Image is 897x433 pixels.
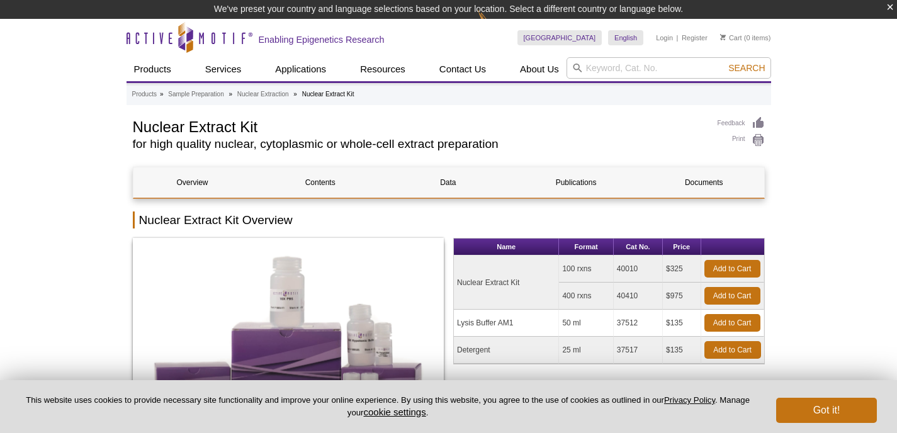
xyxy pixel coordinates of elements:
a: Publications [517,167,635,198]
li: » [160,91,164,98]
a: Resources [353,57,413,81]
button: Search [725,62,769,74]
th: Name [454,239,559,256]
li: » [293,91,297,98]
a: Contact Us [432,57,494,81]
li: (0 items) [720,30,771,45]
li: » [228,91,232,98]
h2: for high quality nuclear, cytoplasmic or whole-cell extract preparation [133,138,705,150]
a: Feedback [718,116,765,130]
li: | [677,30,679,45]
th: Price [663,239,701,256]
a: Sample Preparation [168,89,223,100]
a: Privacy Policy [664,395,715,405]
img: Your Cart [720,34,726,40]
a: Nuclear Extraction [237,89,289,100]
td: 25 ml [559,337,613,364]
a: Products [127,57,179,81]
th: Cat No. [614,239,663,256]
a: Services [198,57,249,81]
a: [GEOGRAPHIC_DATA] [517,30,602,45]
img: Change Here [478,9,511,39]
td: Lysis Buffer AM1 [454,310,559,337]
a: About Us [512,57,567,81]
td: 50 ml [559,310,613,337]
a: Products [132,89,157,100]
a: Add to Cart [704,260,760,278]
td: 37512 [614,310,663,337]
td: 37517 [614,337,663,364]
a: Documents [645,167,763,198]
li: Nuclear Extract Kit [302,91,354,98]
td: $135 [663,337,701,364]
a: Contents [261,167,380,198]
a: Print [718,133,765,147]
td: 40410 [614,283,663,310]
a: Add to Cart [704,314,760,332]
a: Login [656,33,673,42]
input: Keyword, Cat. No. [567,57,771,79]
a: Add to Cart [704,287,760,305]
td: $135 [663,310,701,337]
a: Applications [268,57,334,81]
a: English [608,30,643,45]
td: $325 [663,256,701,283]
h1: Nuclear Extract Kit [133,116,705,135]
td: 400 rxns [559,283,613,310]
span: Search [728,63,765,73]
a: Overview [133,167,252,198]
td: 40010 [614,256,663,283]
td: Detergent [454,337,559,364]
td: $975 [663,283,701,310]
td: Nuclear Extract Kit [454,256,559,310]
a: Cart [720,33,742,42]
a: Add to Cart [704,341,761,359]
button: cookie settings [363,407,426,417]
a: Register [682,33,708,42]
a: Data [389,167,507,198]
td: 100 rxns [559,256,613,283]
h2: Nuclear Extract Kit Overview [133,211,765,228]
button: Got it! [776,398,877,423]
h2: Enabling Epigenetics Research [259,34,385,45]
th: Format [559,239,613,256]
p: This website uses cookies to provide necessary site functionality and improve your online experie... [20,395,755,419]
